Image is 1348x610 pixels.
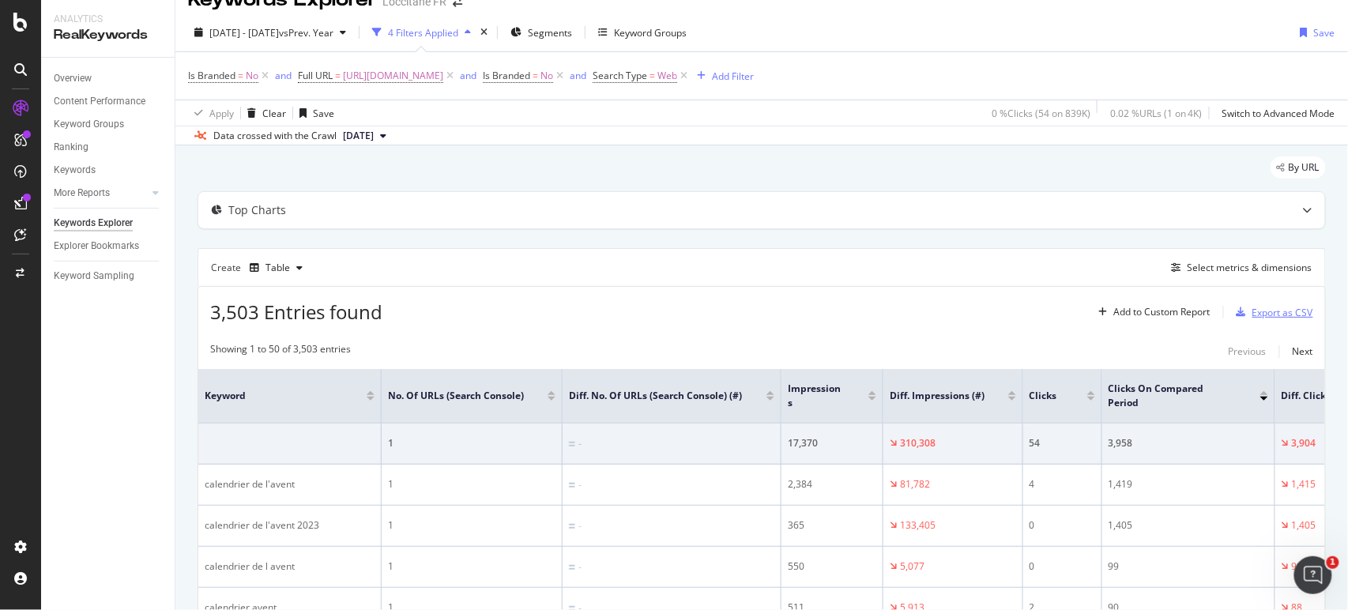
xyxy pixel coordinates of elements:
[477,24,491,40] div: times
[238,69,243,82] span: =
[1109,477,1268,491] div: 1,419
[298,69,333,82] span: Full URL
[210,342,351,361] div: Showing 1 to 50 of 3,503 entries
[54,238,139,254] div: Explorer Bookmarks
[578,519,582,533] div: -
[788,518,876,533] div: 365
[54,26,162,44] div: RealKeywords
[388,436,555,450] div: 1
[788,477,876,491] div: 2,384
[483,69,530,82] span: Is Branded
[1327,556,1339,569] span: 1
[366,20,477,45] button: 4 Filters Applied
[188,69,235,82] span: Is Branded
[578,560,582,574] div: -
[54,70,164,87] a: Overview
[209,26,279,40] span: [DATE] - [DATE]
[54,238,164,254] a: Explorer Bookmarks
[657,65,677,87] span: Web
[570,69,586,82] div: and
[1188,261,1312,274] div: Select metrics & dimensions
[337,126,393,145] button: [DATE]
[54,116,164,133] a: Keyword Groups
[1293,345,1313,358] div: Next
[788,382,845,410] span: Impressions
[1114,307,1211,317] div: Add to Custom Report
[900,518,936,533] div: 133,405
[650,69,655,82] span: =
[578,437,582,451] div: -
[1293,342,1313,361] button: Next
[1109,436,1268,450] div: 3,958
[54,13,162,26] div: Analytics
[1314,26,1335,40] div: Save
[54,215,164,232] a: Keywords Explorer
[54,93,164,110] a: Content Performance
[593,69,647,82] span: Search Type
[1030,559,1095,574] div: 0
[1222,107,1335,120] div: Switch to Advanced Mode
[992,107,1090,120] div: 0 % Clicks ( 54 on 839K )
[1216,100,1335,126] button: Switch to Advanced Mode
[54,215,133,232] div: Keywords Explorer
[1093,299,1211,325] button: Add to Custom Report
[54,268,164,284] a: Keyword Sampling
[265,263,290,273] div: Table
[279,26,333,40] span: vs Prev. Year
[293,100,334,126] button: Save
[1294,20,1335,45] button: Save
[890,389,985,403] span: Diff. Impressions (#)
[188,100,234,126] button: Apply
[1292,436,1316,450] div: 3,904
[1271,156,1326,179] div: legacy label
[1030,518,1095,533] div: 0
[54,268,134,284] div: Keyword Sampling
[460,69,476,82] div: and
[504,20,578,45] button: Segments
[1282,389,1346,403] span: Diff. Clicks (#)
[205,559,375,574] div: calendrier de l avent
[343,65,443,87] span: [URL][DOMAIN_NAME]
[188,20,352,45] button: [DATE] - [DATE]vsPrev. Year
[540,65,553,87] span: No
[533,69,538,82] span: =
[569,442,575,446] img: Equal
[209,107,234,120] div: Apply
[1292,477,1316,491] div: 1,415
[1292,559,1303,574] div: 99
[569,483,575,488] img: Equal
[1230,299,1313,325] button: Export as CSV
[343,129,374,143] span: 2025 Feb. 1st
[205,518,375,533] div: calendrier de l'avent 2023
[1294,556,1332,594] iframe: Intercom live chat
[313,107,334,120] div: Save
[246,65,258,87] span: No
[1229,342,1267,361] button: Previous
[1110,107,1203,120] div: 0.02 % URLs ( 1 on 4K )
[900,436,936,450] div: 310,308
[335,69,341,82] span: =
[388,477,555,491] div: 1
[213,129,337,143] div: Data crossed with the Crawl
[388,389,524,403] span: No. of URLs (Search Console)
[275,68,292,83] button: and
[54,185,110,201] div: More Reports
[275,69,292,82] div: and
[569,524,575,529] img: Equal
[54,185,148,201] a: More Reports
[788,436,876,450] div: 17,370
[388,518,555,533] div: 1
[569,565,575,570] img: Equal
[1289,163,1320,172] span: By URL
[243,255,309,281] button: Table
[1109,518,1268,533] div: 1,405
[691,66,754,85] button: Add Filter
[388,26,458,40] div: 4 Filters Applied
[211,255,309,281] div: Create
[54,139,88,156] div: Ranking
[570,68,586,83] button: and
[54,116,124,133] div: Keyword Groups
[528,26,572,40] span: Segments
[388,559,555,574] div: 1
[614,26,687,40] div: Keyword Groups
